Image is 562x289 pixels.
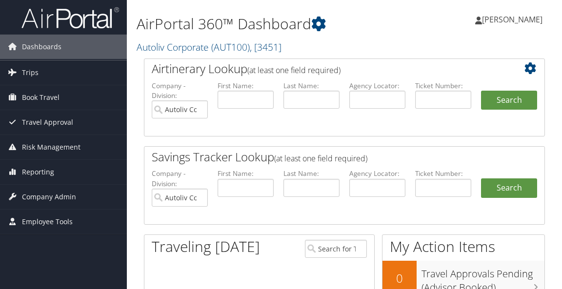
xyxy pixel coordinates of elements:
[218,81,274,91] label: First Name:
[152,169,208,189] label: Company - Division:
[211,40,250,54] span: ( AUT100 )
[482,14,542,25] span: [PERSON_NAME]
[382,236,544,257] h1: My Action Items
[247,65,341,76] span: (at least one field required)
[22,85,60,110] span: Book Travel
[152,60,504,77] h2: Airtinerary Lookup
[152,189,208,207] input: search accounts
[22,60,39,85] span: Trips
[475,5,552,34] a: [PERSON_NAME]
[152,149,504,165] h2: Savings Tracker Lookup
[382,270,417,287] h2: 0
[305,240,367,258] input: Search for Traveler
[21,6,119,29] img: airportal-logo.png
[283,169,340,178] label: Last Name:
[22,110,73,135] span: Travel Approval
[274,153,367,164] span: (at least one field required)
[22,160,54,184] span: Reporting
[22,210,73,234] span: Employee Tools
[349,169,405,178] label: Agency Locator:
[152,236,260,257] h1: Traveling [DATE]
[250,40,281,54] span: , [ 3451 ]
[283,81,340,91] label: Last Name:
[481,91,537,110] button: Search
[22,35,61,59] span: Dashboards
[481,178,537,198] a: Search
[349,81,405,91] label: Agency Locator:
[218,169,274,178] label: First Name:
[22,185,76,209] span: Company Admin
[137,40,281,54] a: Autoliv Corporate
[137,14,414,34] h1: AirPortal 360™ Dashboard
[415,81,471,91] label: Ticket Number:
[415,169,471,178] label: Ticket Number:
[22,135,80,159] span: Risk Management
[152,81,208,101] label: Company - Division:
